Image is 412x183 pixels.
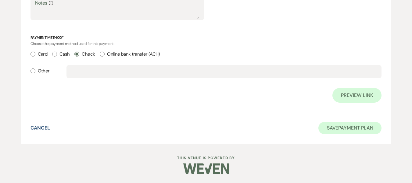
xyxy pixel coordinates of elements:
[30,68,35,73] input: Other
[30,67,50,75] label: Other
[183,158,229,179] img: Weven Logo
[318,122,382,134] button: SavePayment Plan
[30,52,35,57] input: Card
[74,52,79,57] input: Check
[30,35,382,41] p: Payment Method*
[30,50,47,58] label: Card
[100,52,105,57] input: Online bank transfer (ACH)
[74,50,95,58] label: Check
[332,88,382,103] a: Preview Link
[52,52,57,57] input: Cash
[30,126,50,130] button: Cancel
[30,41,114,46] span: Choose the payment method used for this payment.
[100,50,160,58] label: Online bank transfer (ACH)
[52,50,70,58] label: Cash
